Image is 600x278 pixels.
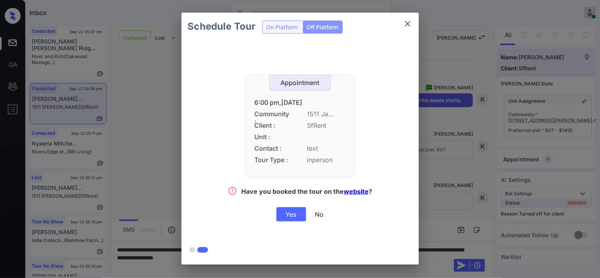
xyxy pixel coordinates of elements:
[307,110,346,118] span: 1511 Ja...
[400,16,416,32] button: close
[315,210,324,218] div: No
[276,207,306,221] div: Yes
[255,122,290,129] span: Client :
[307,156,346,164] span: inperson
[307,145,346,152] span: text
[255,145,290,152] span: Contact :
[344,187,369,195] a: website
[307,122,346,129] span: SfRent
[255,133,290,141] span: Unit :
[255,156,290,164] span: Tour Type :
[182,13,262,40] h2: Schedule Tour
[270,79,331,87] div: Appointment
[255,99,346,106] div: 6:00 pm,[DATE]
[241,187,372,197] div: Have you booked the tour on the ?
[255,110,290,118] span: Community :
